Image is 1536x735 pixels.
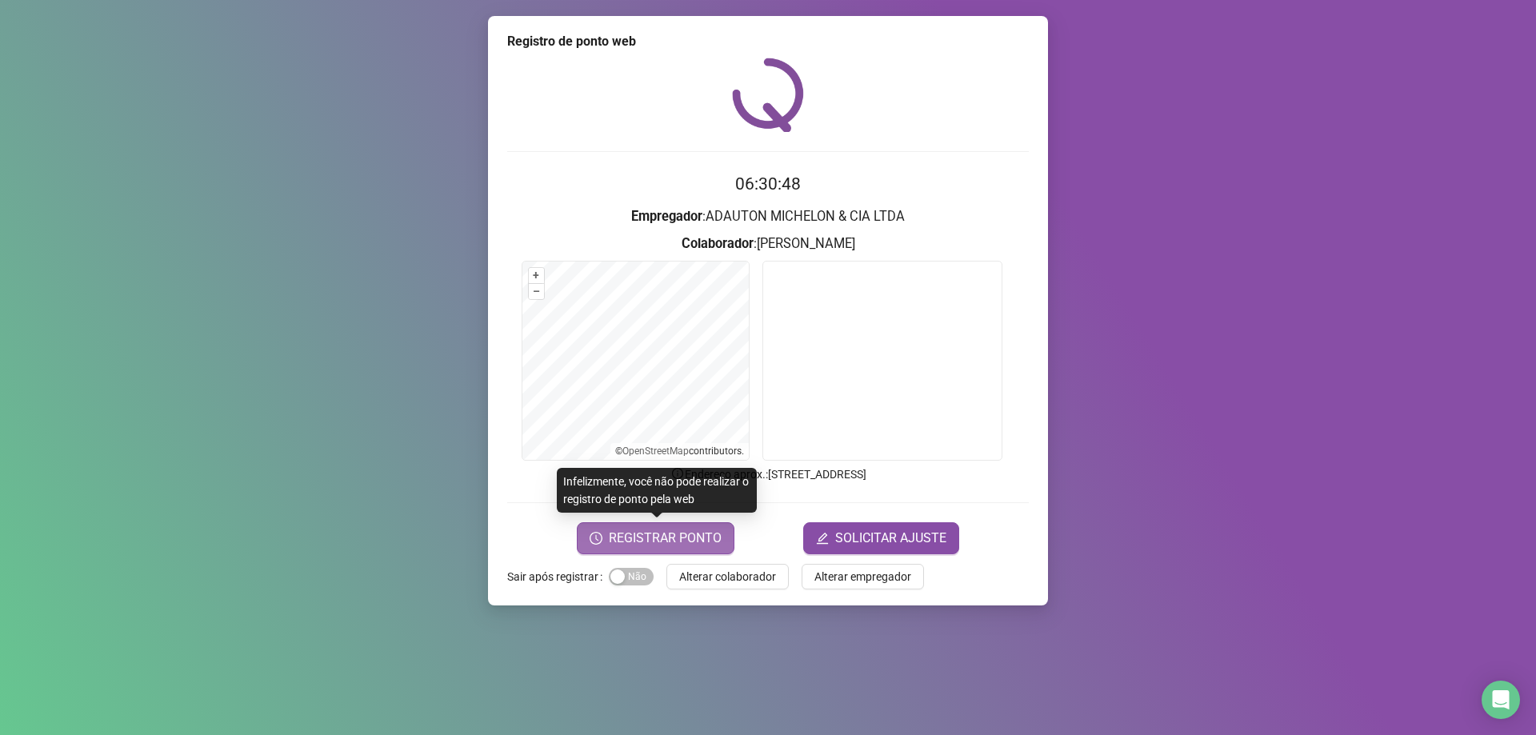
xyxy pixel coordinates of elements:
span: clock-circle [590,532,602,545]
div: Infelizmente, você não pode realizar o registro de ponto pela web [557,468,757,513]
span: edit [816,532,829,545]
button: + [529,268,544,283]
button: REGISTRAR PONTO [577,522,734,554]
span: Alterar empregador [814,568,911,585]
span: info-circle [670,466,685,481]
p: Endereço aprox. : [STREET_ADDRESS] [507,465,1029,483]
span: Alterar colaborador [679,568,776,585]
span: SOLICITAR AJUSTE [835,529,946,548]
strong: Colaborador [682,236,754,251]
div: Open Intercom Messenger [1482,681,1520,719]
button: – [529,284,544,299]
img: QRPoint [732,58,804,132]
strong: Empregador [631,209,702,224]
label: Sair após registrar [507,564,609,589]
button: Alterar empregador [802,564,924,589]
button: editSOLICITAR AJUSTE [803,522,959,554]
span: REGISTRAR PONTO [609,529,722,548]
time: 06:30:48 [735,174,801,194]
div: Registro de ponto web [507,32,1029,51]
h3: : [PERSON_NAME] [507,234,1029,254]
li: © contributors. [615,445,744,457]
h3: : ADAUTON MICHELON & CIA LTDA [507,206,1029,227]
a: OpenStreetMap [622,445,689,457]
button: Alterar colaborador [666,564,789,589]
